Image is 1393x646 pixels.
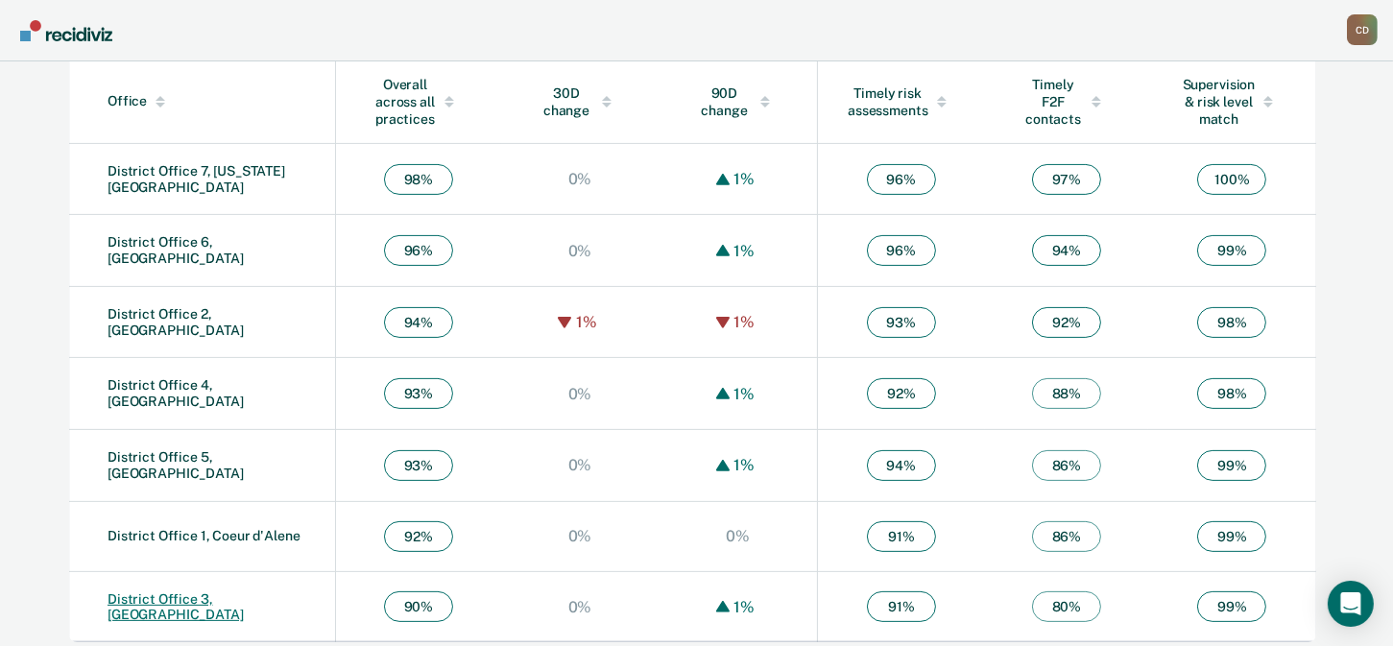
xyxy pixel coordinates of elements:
[1328,581,1374,627] div: Open Intercom Messenger
[384,307,453,338] span: 94 %
[856,84,948,119] div: Timely risk assessments
[108,377,244,409] a: District Office 4, [GEOGRAPHIC_DATA]
[564,527,597,545] div: 0%
[564,242,597,260] div: 0%
[1032,591,1101,622] span: 80 %
[730,385,760,403] div: 1%
[867,378,936,409] span: 92 %
[384,235,453,266] span: 96 %
[730,456,760,474] div: 1%
[1197,378,1266,409] span: 98 %
[1032,307,1101,338] span: 92 %
[659,60,817,144] th: Toggle SortBy
[564,385,597,403] div: 0%
[867,235,936,266] span: 96 %
[1197,235,1266,266] span: 99 %
[985,60,1148,144] th: Toggle SortBy
[1032,378,1101,409] span: 88 %
[697,84,778,119] div: 90D change
[1347,14,1378,45] div: C D
[867,307,936,338] span: 93 %
[384,450,453,481] span: 93 %
[730,242,760,260] div: 1%
[384,378,453,409] span: 93 %
[867,591,936,622] span: 91 %
[20,20,112,41] img: Recidiviz
[1032,235,1101,266] span: 94 %
[867,450,936,481] span: 94 %
[867,521,936,552] span: 91 %
[1197,450,1266,481] span: 99 %
[1148,60,1316,144] th: Toggle SortBy
[108,591,244,623] a: District Office 3, [GEOGRAPHIC_DATA]
[564,170,597,188] div: 0%
[721,527,755,545] div: 0%
[108,306,244,338] a: District Office 2, [GEOGRAPHIC_DATA]
[108,234,244,266] a: District Office 6, [GEOGRAPHIC_DATA]
[730,598,760,616] div: 1%
[1197,307,1266,338] span: 98 %
[501,60,659,144] th: Toggle SortBy
[108,449,244,481] a: District Office 5, [GEOGRAPHIC_DATA]
[564,456,597,474] div: 0%
[1032,164,1101,195] span: 97 %
[1032,450,1101,481] span: 86 %
[384,521,453,552] span: 92 %
[384,164,453,195] span: 98 %
[1032,521,1101,552] span: 86 %
[1347,14,1378,45] button: Profile dropdown button
[335,60,500,144] th: Toggle SortBy
[1197,591,1266,622] span: 99 %
[384,591,453,622] span: 90 %
[730,313,760,331] div: 1%
[69,60,335,144] th: Toggle SortBy
[374,76,463,128] div: Overall across all practices
[1197,164,1266,195] span: 100 %
[867,164,936,195] span: 96 %
[108,93,327,109] div: Office
[108,528,300,543] a: District Office 1, Coeur d'Alene
[1023,76,1110,128] div: Timely F2F contacts
[571,313,602,331] div: 1%
[1187,76,1278,128] div: Supervision & risk level match
[540,84,620,119] div: 30D change
[817,60,985,144] th: Toggle SortBy
[1197,521,1266,552] span: 99 %
[564,598,597,616] div: 0%
[730,170,760,188] div: 1%
[108,163,285,195] a: District Office 7, [US_STATE][GEOGRAPHIC_DATA]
